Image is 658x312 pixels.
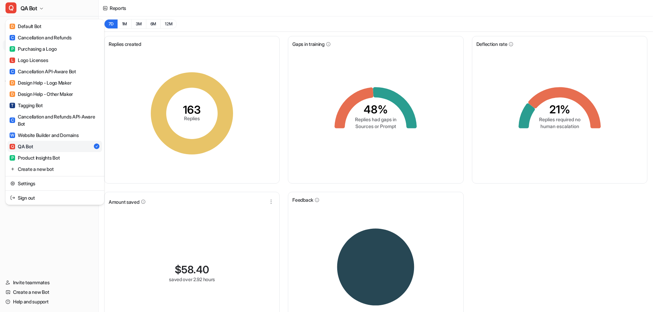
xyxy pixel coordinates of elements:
[10,91,15,97] span: D
[10,143,33,150] div: QA Bot
[5,19,104,205] div: QQA Bot
[8,178,102,189] a: Settings
[10,68,76,75] div: Cancellation API-Aware Bot
[10,155,15,161] span: P
[10,46,15,52] span: P
[10,90,73,98] div: Design Help - Other Maker
[10,79,71,86] div: Design Help - Logo Maker
[10,165,15,173] img: reset
[10,45,57,52] div: Purchasing a Logo
[21,3,37,13] span: QA Bot
[8,192,102,203] a: Sign out
[10,113,100,127] div: Cancellation and Refunds API-Aware Bot
[10,69,15,74] span: C
[10,144,15,149] span: Q
[10,24,15,29] span: D
[10,34,71,41] div: Cancellation and Refunds
[10,154,60,161] div: Product Insights Bot
[10,58,15,63] span: L
[10,80,15,86] span: D
[10,35,15,40] span: C
[10,132,78,139] div: Website Builder and Domains
[10,103,15,108] span: T
[8,163,102,175] a: Create a new bot
[5,2,16,13] span: Q
[10,117,15,123] span: C
[10,102,43,109] div: Tagging Bot
[10,180,15,187] img: reset
[10,133,15,138] span: W
[10,194,15,201] img: reset
[10,23,41,30] div: Default Bot
[10,57,48,64] div: Logo Licenses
